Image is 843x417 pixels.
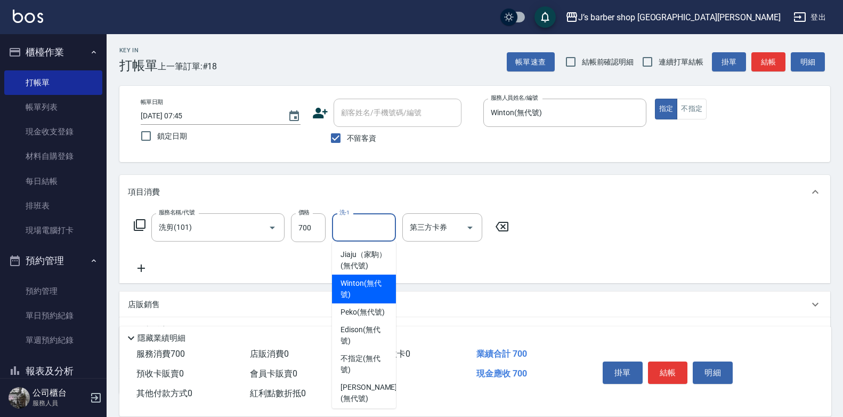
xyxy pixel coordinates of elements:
button: 不指定 [677,99,707,119]
span: 店販消費 0 [250,349,289,359]
span: 不指定 (無代號) [341,353,387,375]
button: J’s barber shop [GEOGRAPHIC_DATA][PERSON_NAME] [561,6,785,28]
button: Open [461,219,479,236]
span: 紅利點數折抵 0 [250,388,306,398]
img: Logo [13,10,43,23]
button: Choose date, selected date is 2025-09-17 [281,103,307,129]
button: 帳單速查 [507,52,555,72]
span: 現金應收 700 [476,368,527,379]
label: 洗-1 [339,208,350,216]
span: Jiaju（家駒） (無代號) [341,249,387,271]
a: 打帳單 [4,70,102,95]
p: 服務人員 [33,398,87,408]
button: 報表及分析 [4,357,102,385]
h2: Key In [119,47,158,54]
a: 帳單列表 [4,95,102,119]
a: 現場電腦打卡 [4,218,102,243]
span: 預收卡販賣 0 [136,368,184,379]
button: 登出 [789,7,830,27]
button: 櫃檯作業 [4,38,102,66]
span: Winton (無代號) [341,278,387,300]
input: YYYY/MM/DD hh:mm [141,107,277,125]
button: 掛單 [603,362,643,384]
span: 業績合計 700 [476,349,527,359]
span: 連續打單結帳 [659,57,703,68]
label: 服務人員姓名/編號 [491,94,538,102]
button: 指定 [655,99,678,119]
p: 項目消費 [128,187,160,198]
span: 服務消費 700 [136,349,185,359]
div: 項目消費 [119,175,830,209]
h3: 打帳單 [119,58,158,73]
a: 現金收支登錄 [4,119,102,144]
label: 價格 [298,208,310,216]
p: 店販銷售 [128,299,160,310]
span: 不留客資 [347,133,377,144]
label: 帳單日期 [141,98,163,106]
a: 排班表 [4,194,102,218]
a: 材料自購登錄 [4,144,102,169]
div: 預收卡販賣 [119,317,830,343]
span: 上一筆訂單:#18 [158,60,217,73]
button: 預約管理 [4,247,102,275]
button: Open [264,219,281,236]
span: 結帳前確認明細 [582,57,634,68]
button: 結帳 [751,52,785,72]
a: 預約管理 [4,279,102,303]
button: 結帳 [648,362,688,384]
a: 每日結帳 [4,169,102,194]
span: [PERSON_NAME] (無代號) [341,382,397,404]
img: Person [9,387,30,408]
span: 其他付款方式 0 [136,388,192,398]
span: Peko (無代號) [341,307,385,318]
div: 店販銷售 [119,292,830,317]
h5: 公司櫃台 [33,388,87,398]
button: 明細 [791,52,825,72]
label: 服務名稱/代號 [159,208,194,216]
a: 單日預約紀錄 [4,303,102,328]
span: Edison (無代號) [341,324,387,347]
button: 掛單 [712,52,746,72]
p: 預收卡販賣 [128,325,168,336]
a: 單週預約紀錄 [4,328,102,352]
span: 會員卡販賣 0 [250,368,297,379]
button: 明細 [693,362,733,384]
span: 鎖定日期 [157,131,187,142]
div: J’s barber shop [GEOGRAPHIC_DATA][PERSON_NAME] [578,11,781,24]
button: save [534,6,556,28]
p: 隱藏業績明細 [137,333,185,344]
